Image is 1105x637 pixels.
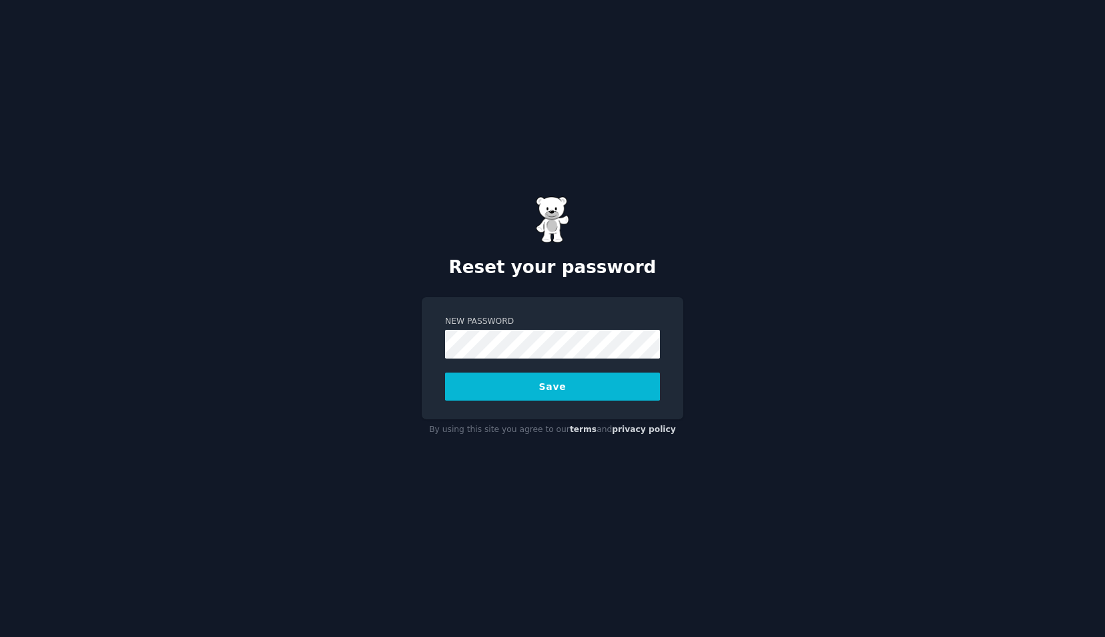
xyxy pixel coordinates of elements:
div: By using this site you agree to our and [422,419,683,441]
h2: Reset your password [422,257,683,278]
button: Save [445,373,660,401]
a: privacy policy [612,425,676,434]
a: terms [570,425,597,434]
label: New Password [445,316,660,328]
img: Gummy Bear [536,196,569,243]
